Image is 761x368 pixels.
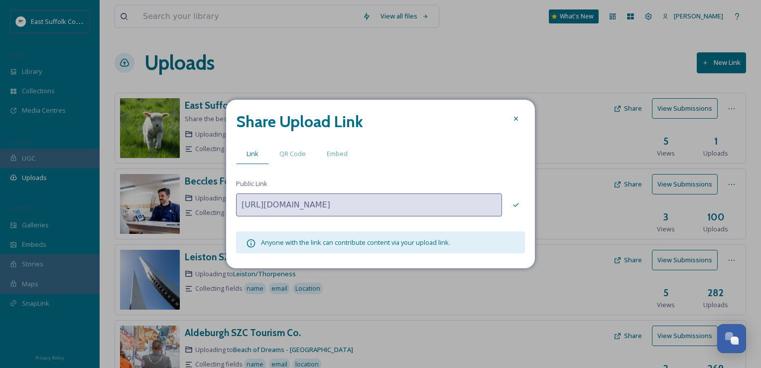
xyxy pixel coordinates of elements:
[236,179,267,188] span: Public Link
[279,149,306,159] span: QR Code
[327,149,348,159] span: Embed
[247,149,258,159] span: Link
[717,324,746,353] button: Open Chat
[261,238,450,247] span: Anyone with the link can contribute content via your upload link.
[236,110,363,134] h2: Share Upload Link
